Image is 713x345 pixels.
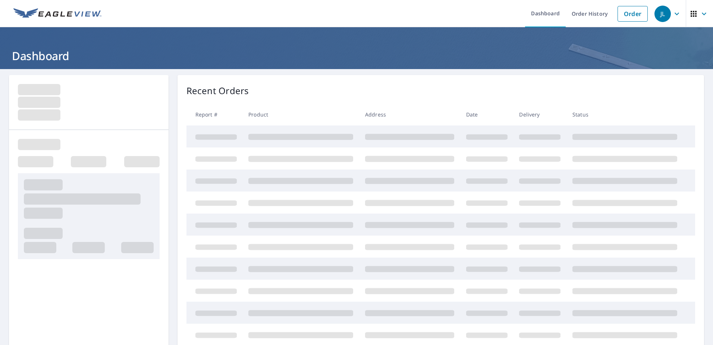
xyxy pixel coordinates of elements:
div: JL [654,6,671,22]
th: Delivery [513,103,566,125]
a: Order [618,6,648,22]
p: Recent Orders [186,84,249,97]
th: Address [359,103,460,125]
img: EV Logo [13,8,101,19]
th: Status [566,103,683,125]
h1: Dashboard [9,48,704,63]
th: Product [242,103,359,125]
th: Date [460,103,513,125]
th: Report # [186,103,243,125]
